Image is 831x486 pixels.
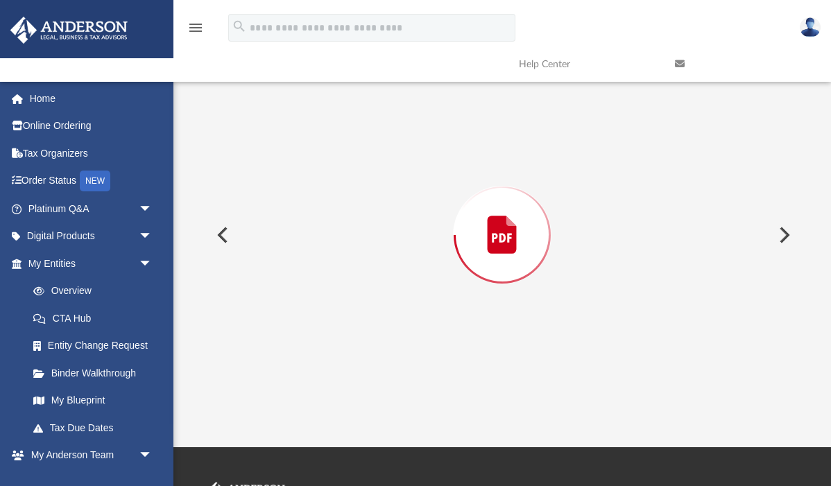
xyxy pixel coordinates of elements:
a: Help Center [508,37,665,92]
a: Entity Change Request [19,332,173,360]
span: arrow_drop_down [139,250,166,278]
a: Order StatusNEW [10,167,173,196]
div: NEW [80,171,110,191]
a: menu [187,26,204,36]
a: My Blueprint [19,387,166,415]
i: search [232,19,247,34]
div: Preview [206,19,798,414]
i: menu [187,19,204,36]
a: Tax Due Dates [19,414,173,442]
a: Binder Walkthrough [19,359,173,387]
img: Anderson Advisors Platinum Portal [6,17,132,44]
button: Next File [768,216,798,254]
a: Home [10,85,173,112]
span: arrow_drop_down [139,223,166,251]
span: arrow_drop_down [139,442,166,470]
a: Online Ordering [10,112,173,140]
a: Overview [19,277,173,305]
a: Digital Productsarrow_drop_down [10,223,173,250]
a: CTA Hub [19,304,173,332]
a: Platinum Q&Aarrow_drop_down [10,195,173,223]
a: Tax Organizers [10,139,173,167]
button: Previous File [206,216,237,254]
img: User Pic [800,17,821,37]
span: arrow_drop_down [139,195,166,223]
a: My Anderson Teamarrow_drop_down [10,442,166,469]
a: My Entitiesarrow_drop_down [10,250,173,277]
